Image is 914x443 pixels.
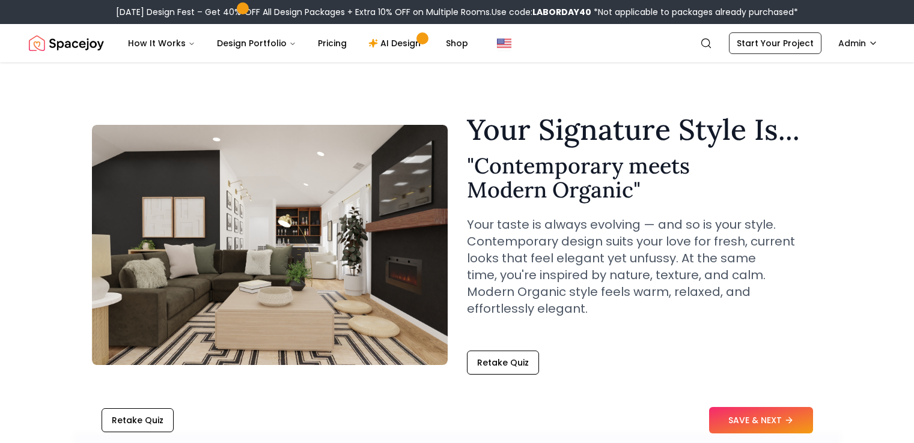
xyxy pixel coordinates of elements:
[492,6,591,18] span: Use code:
[92,125,448,365] img: Contemporary meets Modern Organic Style Example
[118,31,478,55] nav: Main
[29,31,104,55] img: Spacejoy Logo
[308,31,356,55] a: Pricing
[467,154,823,202] h2: " Contemporary meets Modern Organic "
[467,351,539,375] button: Retake Quiz
[29,24,885,62] nav: Global
[207,31,306,55] button: Design Portfolio
[116,6,798,18] div: [DATE] Design Fest – Get 40% OFF All Design Packages + Extra 10% OFF on Multiple Rooms.
[359,31,434,55] a: AI Design
[467,216,823,317] p: Your taste is always evolving — and so is your style. Contemporary design suits your love for fre...
[118,31,205,55] button: How It Works
[467,115,823,144] h1: Your Signature Style Is...
[591,6,798,18] span: *Not applicable to packages already purchased*
[102,408,174,432] button: Retake Quiz
[532,6,591,18] b: LABORDAY40
[729,32,821,54] a: Start Your Project
[831,32,885,54] button: Admin
[497,36,511,50] img: United States
[709,407,813,433] button: SAVE & NEXT
[29,31,104,55] a: Spacejoy
[436,31,478,55] a: Shop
